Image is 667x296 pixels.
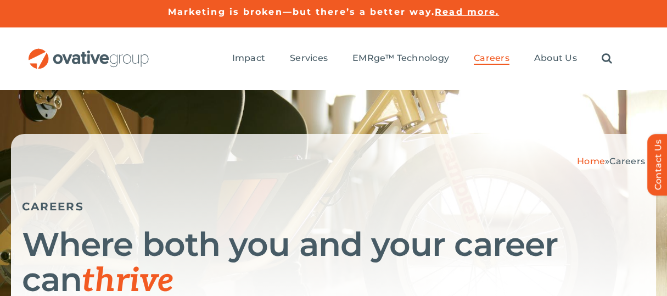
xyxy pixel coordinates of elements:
span: Services [290,53,328,64]
span: Careers [474,53,509,64]
a: Read more. [435,7,499,17]
nav: Menu [232,41,612,76]
span: Impact [232,53,265,64]
a: Careers [474,53,509,65]
span: EMRge™ Technology [352,53,449,64]
a: About Us [534,53,577,65]
a: EMRge™ Technology [352,53,449,65]
a: Marketing is broken—but there’s a better way. [168,7,435,17]
h5: CAREERS [22,200,645,213]
span: About Us [534,53,577,64]
a: Search [602,53,612,65]
a: Home [577,156,605,166]
a: Services [290,53,328,65]
a: OG_Full_horizontal_RGB [27,47,150,58]
a: Impact [232,53,265,65]
span: » [577,156,645,166]
span: Careers [609,156,645,166]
